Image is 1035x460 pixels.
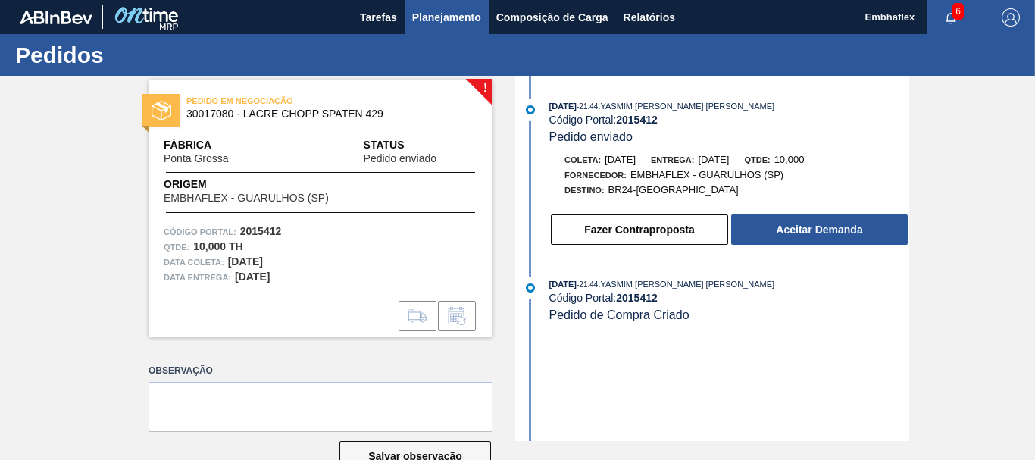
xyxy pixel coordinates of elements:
[164,239,189,255] span: Qtde :
[564,186,605,195] span: Destino:
[551,214,728,245] button: Fazer Contraproposta
[927,7,975,28] button: Notificações
[698,154,729,165] span: [DATE]
[549,102,577,111] span: [DATE]
[549,280,577,289] span: [DATE]
[744,155,770,164] span: Qtde:
[630,169,783,180] span: EMBHAFLEX - GUARULHOS (SP)
[616,292,658,304] strong: 2015412
[149,360,492,382] label: Observação
[605,154,636,165] span: [DATE]
[15,46,284,64] h1: Pedidos
[496,8,608,27] span: Composição de Carga
[598,102,774,111] span: : YASMIM [PERSON_NAME] [PERSON_NAME]
[164,137,277,153] span: Fábrica
[549,130,633,143] span: Pedido enviado
[549,114,909,126] div: Código Portal:
[564,155,601,164] span: Coleta:
[549,308,689,321] span: Pedido de Compra Criado
[193,240,242,252] strong: 10,000 TH
[235,271,270,283] strong: [DATE]
[598,280,774,289] span: : YASMIM [PERSON_NAME] [PERSON_NAME]
[438,301,476,331] div: Informar alteração no pedido
[731,214,908,245] button: Aceitar Demanda
[360,8,397,27] span: Tarefas
[164,224,236,239] span: Código Portal:
[164,153,229,164] span: Ponta Grossa
[228,255,263,268] strong: [DATE]
[624,8,675,27] span: Relatórios
[364,137,477,153] span: Status
[549,292,909,304] div: Código Portal:
[564,171,627,180] span: Fornecedor:
[1002,8,1020,27] img: Logout
[364,153,437,164] span: Pedido enviado
[164,177,372,192] span: Origem
[164,270,231,285] span: Data entrega:
[577,102,598,111] span: - 21:44
[399,301,436,331] div: Ir para Composição de Carga
[186,108,461,120] span: 30017080 - LACRE CHOPP SPATEN 429
[152,101,171,120] img: status
[774,154,805,165] span: 10,000
[164,255,224,270] span: Data coleta:
[616,114,658,126] strong: 2015412
[651,155,694,164] span: Entrega:
[20,11,92,24] img: TNhmsLtSVTkK8tSr43FrP2fwEKptu5GPRR3wAAAABJRU5ErkJggg==
[526,283,535,293] img: atual
[952,3,964,20] span: 6
[526,105,535,114] img: atual
[608,184,739,196] span: BR24-[GEOGRAPHIC_DATA]
[164,192,329,204] span: EMBHAFLEX - GUARULHOS (SP)
[577,280,598,289] span: - 21:44
[412,8,481,27] span: Planejamento
[240,225,282,237] strong: 2015412
[186,93,399,108] span: PEDIDO EM NEGOCIAÇÃO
